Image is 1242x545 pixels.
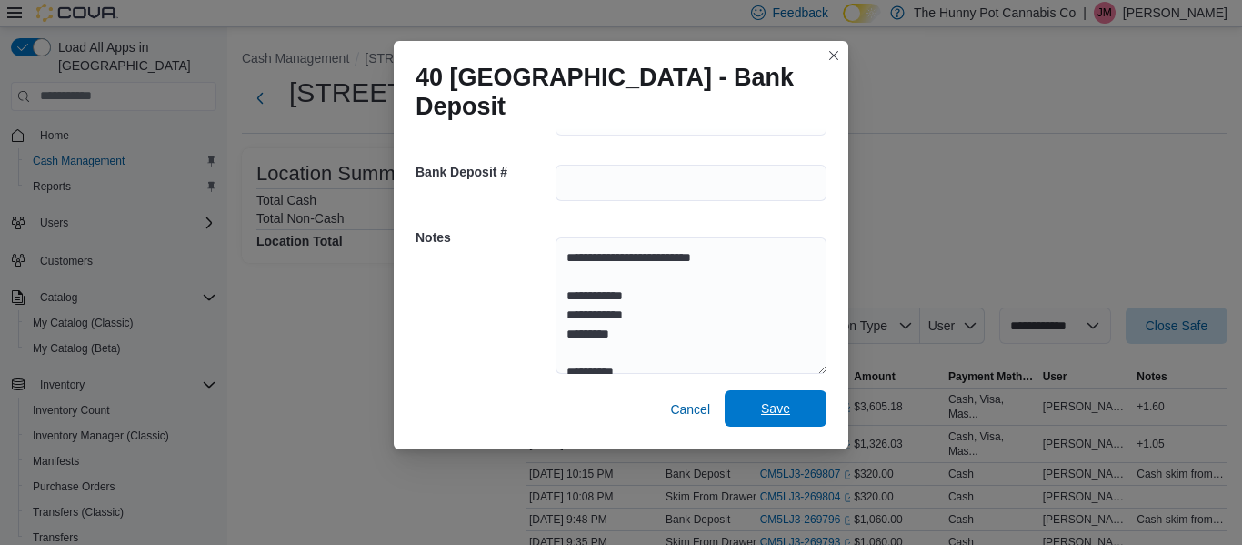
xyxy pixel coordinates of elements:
[663,391,717,428] button: Cancel
[823,45,845,66] button: Closes this modal window
[725,390,826,427] button: Save
[670,400,710,419] span: Cancel
[761,399,790,418] span: Save
[416,219,552,256] h5: Notes
[416,154,552,190] h5: Bank Deposit #
[416,63,812,121] h1: 40 [GEOGRAPHIC_DATA] - Bank Deposit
